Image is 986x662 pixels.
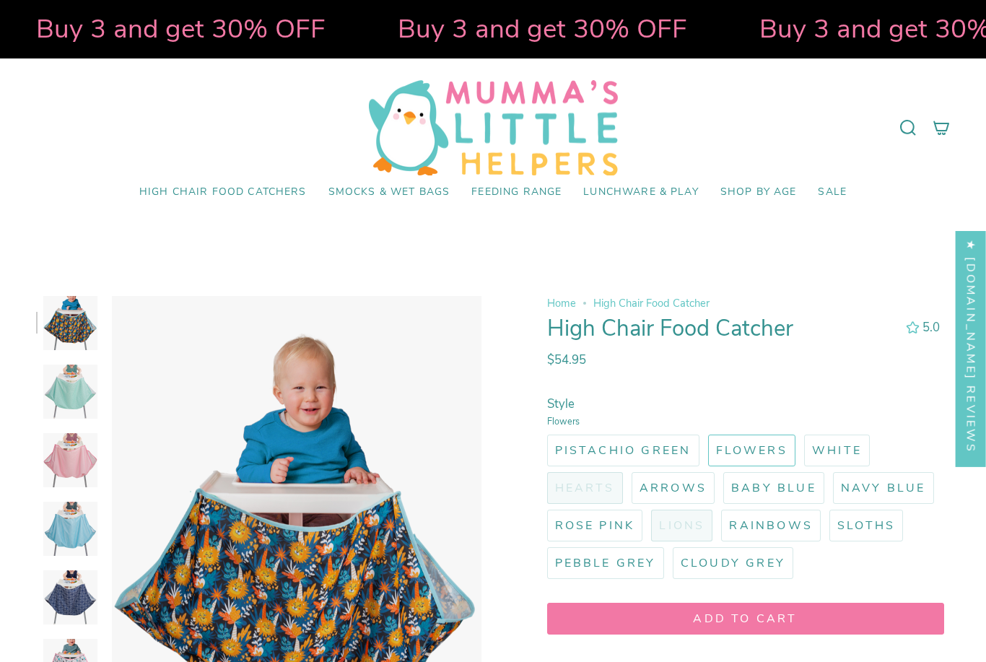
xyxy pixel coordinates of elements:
span: 5.0 [922,319,940,336]
span: $54.95 [547,352,586,368]
span: Style [547,396,575,412]
strong: Buy 3 and get 30% OFF [396,11,686,47]
a: Shop by Age [710,175,808,209]
img: Mumma’s Little Helpers [369,80,618,175]
div: Click to open Judge.me floating reviews tab [956,226,986,466]
span: Sloths [837,518,895,533]
span: Feeding Range [471,186,562,199]
span: Rose Pink [555,518,635,533]
span: Hearts [555,480,615,496]
span: Pistachio Green [555,443,691,458]
span: High Chair Food Catcher [593,296,710,310]
a: High Chair Food Catchers [128,175,318,209]
span: Shop by Age [720,186,797,199]
a: Home [547,296,576,310]
strong: Buy 3 and get 30% OFF [35,11,324,47]
span: Arrows [640,480,707,496]
a: SALE [807,175,858,209]
span: SALE [818,186,847,199]
button: 5.0 out of 5.0 stars [899,318,943,337]
span: Baby Blue [731,480,816,496]
span: White [812,443,862,458]
h1: High Chair Food Catcher [547,315,894,342]
div: 5.0 out of 5.0 stars [906,321,919,334]
a: Smocks & Wet Bags [318,175,461,209]
span: Flowers [716,443,788,458]
a: Lunchware & Play [572,175,709,209]
span: Lions [659,518,704,533]
span: Cloudy Grey [681,555,785,571]
small: Flowers [547,412,944,427]
span: Lunchware & Play [583,186,698,199]
span: Add to cart [561,611,930,627]
button: Add to cart [547,603,944,635]
span: Navy Blue [841,480,926,496]
a: Feeding Range [461,175,572,209]
span: Rainbows [729,518,813,533]
span: High Chair Food Catchers [139,186,307,199]
span: Smocks & Wet Bags [328,186,450,199]
span: Pebble Grey [555,555,656,571]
